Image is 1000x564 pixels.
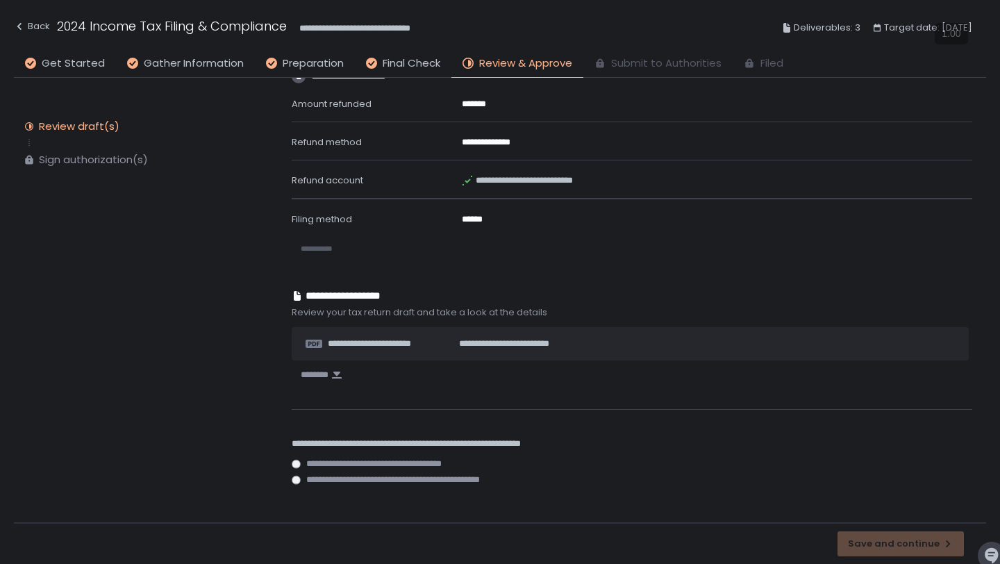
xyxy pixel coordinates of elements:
span: Refund method [292,135,362,149]
span: Filing method [292,213,352,226]
span: Review & Approve [479,56,572,72]
span: Preparation [283,56,344,72]
span: Final Check [383,56,440,72]
span: Review your tax return draft and take a look at the details [292,306,972,319]
div: Back [14,18,50,35]
span: Gather Information [144,56,244,72]
span: Deliverables: 3 [794,19,860,36]
h1: 2024 Income Tax Filing & Compliance [57,17,287,35]
span: Refund account [292,174,363,187]
span: Submit to Authorities [611,56,722,72]
span: Amount refunded [292,97,372,110]
div: Sign authorization(s) [39,153,148,167]
span: Target date: [DATE] [884,19,972,36]
span: Filed [760,56,783,72]
button: Back [14,17,50,40]
span: Get Started [42,56,105,72]
div: Review draft(s) [39,119,119,133]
